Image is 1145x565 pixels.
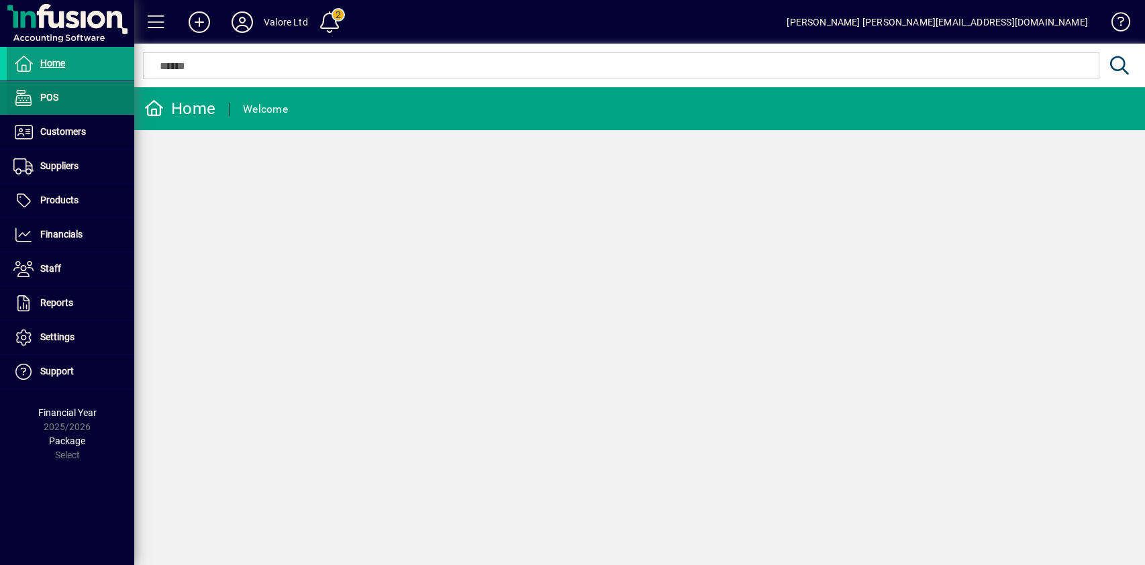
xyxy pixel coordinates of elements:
span: Products [40,195,79,205]
a: Support [7,355,134,389]
div: Welcome [243,99,288,120]
span: Home [40,58,65,68]
a: Reports [7,287,134,320]
span: Settings [40,331,74,342]
span: Support [40,366,74,376]
button: Profile [221,10,264,34]
div: Home [144,98,215,119]
a: Financials [7,218,134,252]
div: Valore Ltd [264,11,308,33]
a: Settings [7,321,134,354]
a: Suppliers [7,150,134,183]
span: Financial Year [38,407,97,418]
span: POS [40,92,58,103]
a: Knowledge Base [1101,3,1128,46]
a: POS [7,81,134,115]
span: Reports [40,297,73,308]
span: Staff [40,263,61,274]
a: Staff [7,252,134,286]
a: Customers [7,115,134,149]
button: Add [178,10,221,34]
div: [PERSON_NAME] [PERSON_NAME][EMAIL_ADDRESS][DOMAIN_NAME] [787,11,1088,33]
span: Suppliers [40,160,79,171]
span: Customers [40,126,86,137]
span: Package [49,435,85,446]
span: Financials [40,229,83,240]
a: Products [7,184,134,217]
